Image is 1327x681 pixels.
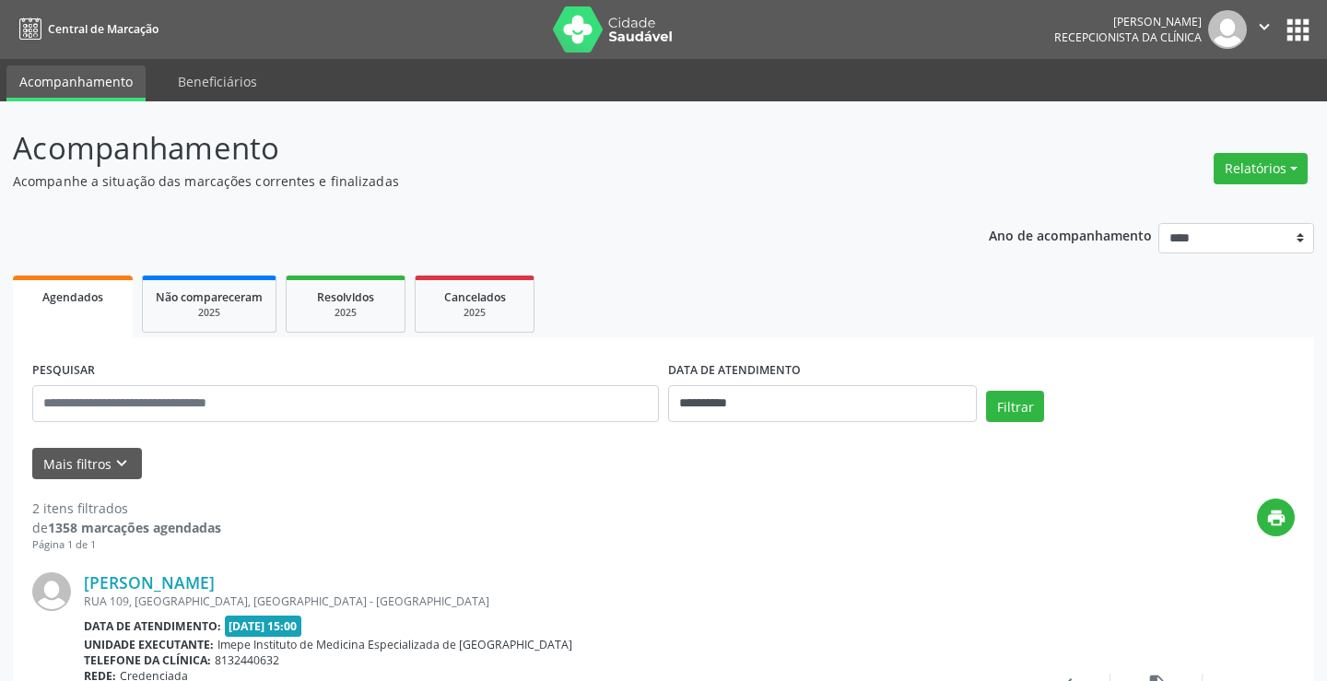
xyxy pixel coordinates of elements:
[1054,14,1202,29] div: [PERSON_NAME]
[32,448,142,480] button: Mais filtroskeyboard_arrow_down
[48,21,159,37] span: Central de Marcação
[1282,14,1314,46] button: apps
[84,637,214,652] b: Unidade executante:
[1214,153,1308,184] button: Relatórios
[13,171,923,191] p: Acompanhe a situação das marcações correntes e finalizadas
[317,289,374,305] span: Resolvidos
[668,357,801,385] label: DATA DE ATENDIMENTO
[32,518,221,537] div: de
[48,519,221,536] strong: 1358 marcações agendadas
[215,652,279,668] span: 8132440632
[84,593,1018,609] div: RUA 109, [GEOGRAPHIC_DATA], [GEOGRAPHIC_DATA] - [GEOGRAPHIC_DATA]
[429,306,521,320] div: 2025
[42,289,103,305] span: Agendados
[1257,499,1295,536] button: print
[32,357,95,385] label: PESQUISAR
[989,223,1152,246] p: Ano de acompanhamento
[13,14,159,44] a: Central de Marcação
[1054,29,1202,45] span: Recepcionista da clínica
[1208,10,1247,49] img: img
[1247,10,1282,49] button: 
[299,306,392,320] div: 2025
[112,453,132,474] i: keyboard_arrow_down
[225,616,302,637] span: [DATE] 15:00
[6,65,146,101] a: Acompanhamento
[13,125,923,171] p: Acompanhamento
[84,618,221,634] b: Data de atendimento:
[156,289,263,305] span: Não compareceram
[1254,17,1274,37] i: 
[217,637,572,652] span: Imepe Instituto de Medicina Especializada de [GEOGRAPHIC_DATA]
[84,652,211,668] b: Telefone da clínica:
[32,572,71,611] img: img
[444,289,506,305] span: Cancelados
[32,499,221,518] div: 2 itens filtrados
[32,537,221,553] div: Página 1 de 1
[84,572,215,593] a: [PERSON_NAME]
[1266,508,1286,528] i: print
[156,306,263,320] div: 2025
[165,65,270,98] a: Beneficiários
[986,391,1044,422] button: Filtrar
